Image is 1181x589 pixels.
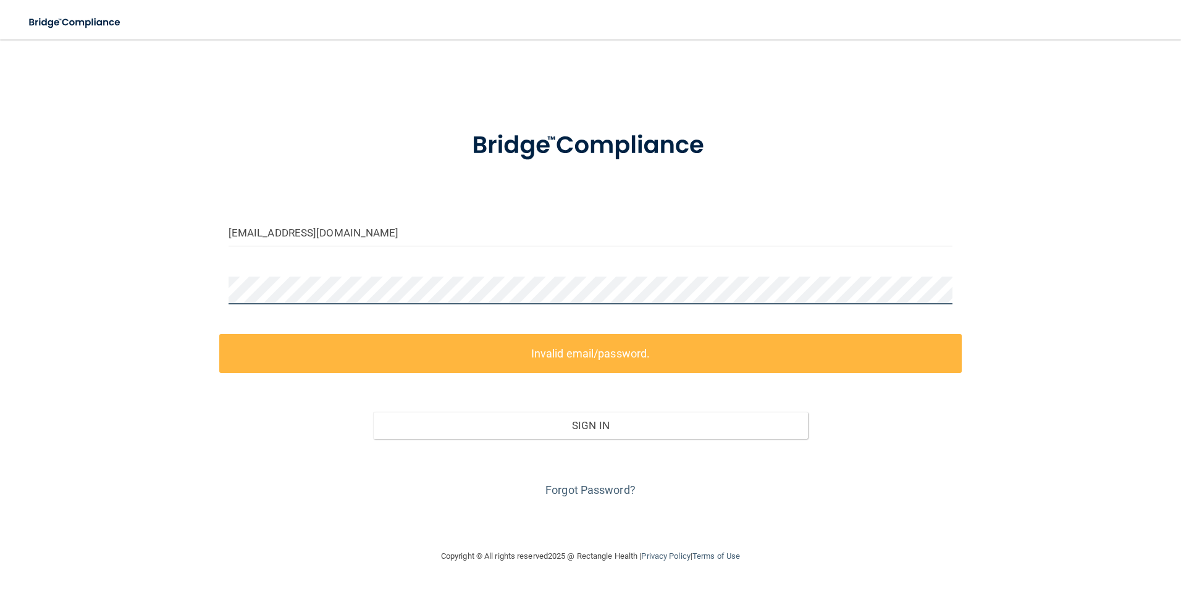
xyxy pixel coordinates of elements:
[365,537,816,576] div: Copyright © All rights reserved 2025 @ Rectangle Health | |
[545,483,636,496] a: Forgot Password?
[447,114,734,178] img: bridge_compliance_login_screen.278c3ca4.svg
[692,551,740,561] a: Terms of Use
[229,219,953,246] input: Email
[19,10,132,35] img: bridge_compliance_login_screen.278c3ca4.svg
[219,334,962,373] label: Invalid email/password.
[641,551,690,561] a: Privacy Policy
[373,412,808,439] button: Sign In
